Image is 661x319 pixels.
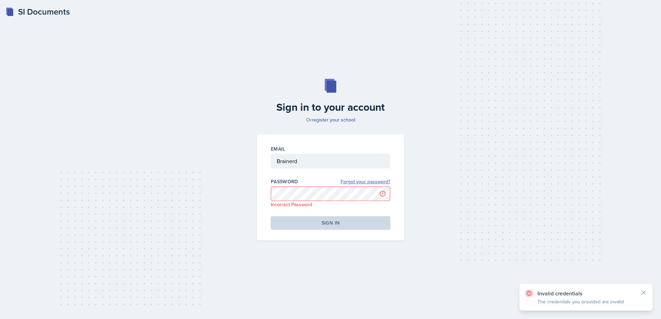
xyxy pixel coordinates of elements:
button: Sign in [271,216,390,229]
p: Or [253,116,408,123]
label: Email [271,145,285,152]
a: Forgot your password? [341,178,390,185]
label: Password [271,178,298,185]
a: SI Documents [6,6,70,18]
p: The credentials you provided are invalid [537,298,635,305]
p: Incorrect Password [271,201,390,208]
a: register your school [312,116,355,123]
h2: Sign in to your account [253,101,408,114]
input: Email [271,154,390,168]
p: Invalid credentials [537,290,635,297]
div: Sign in [321,219,340,226]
